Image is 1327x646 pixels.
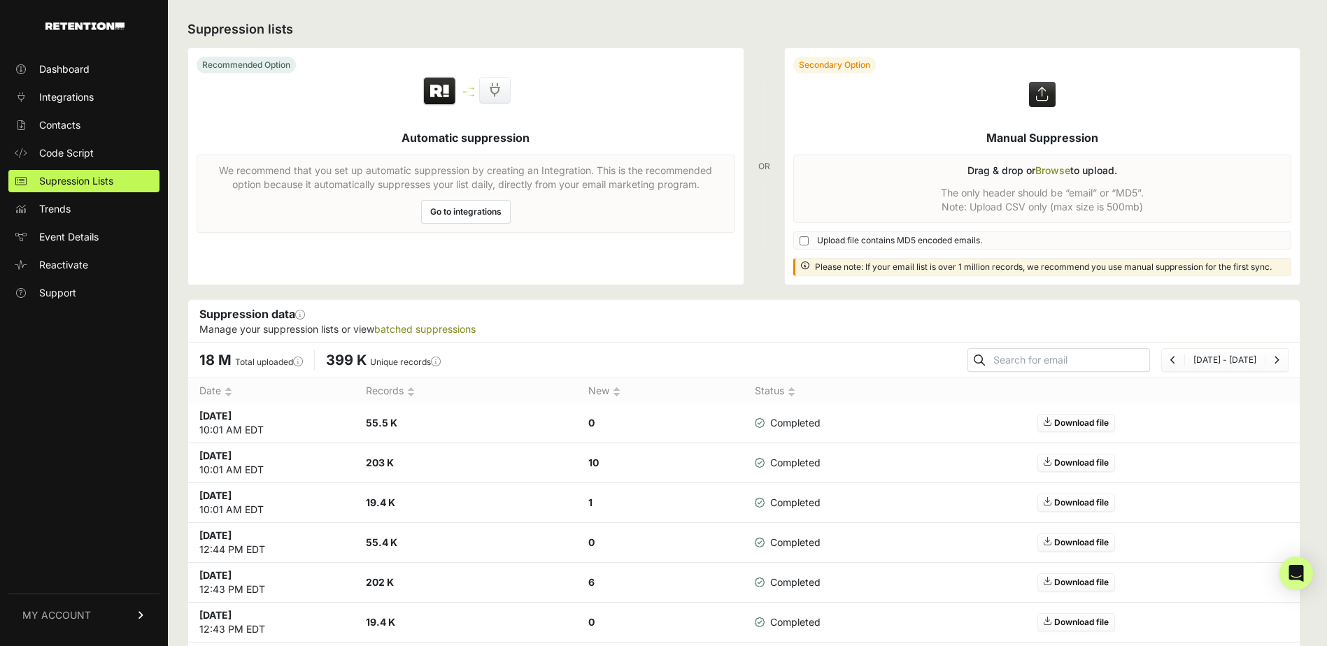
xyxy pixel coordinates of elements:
span: Completed [755,615,821,629]
a: Supression Lists [8,170,159,192]
p: Manage your suppression lists or view [199,322,1289,336]
h5: Automatic suppression [402,129,530,146]
span: Completed [755,575,821,589]
a: Reactivate [8,254,159,276]
th: Records [355,378,577,404]
h2: Suppression lists [187,20,1300,39]
img: integration [463,94,474,96]
span: Completed [755,416,821,430]
a: Trends [8,198,159,220]
a: MY ACCOUNT [8,594,159,636]
a: Go to integrations [421,200,511,224]
strong: [DATE] [199,410,232,422]
strong: 0 [588,536,595,548]
div: OR [758,48,770,285]
span: MY ACCOUNT [22,608,91,622]
span: Support [39,286,76,300]
span: Event Details [39,230,99,244]
strong: 19.4 K [366,616,395,628]
span: Reactivate [39,258,88,272]
strong: 203 K [366,457,394,468]
strong: 0 [588,616,595,628]
span: 399 K [326,352,367,368]
input: Upload file contains MD5 encoded emails. [800,236,809,245]
strong: 1 [588,496,592,508]
span: Completed [755,496,821,510]
a: Download file [1037,533,1115,552]
strong: 202 K [366,576,394,588]
a: batched suppressions [374,323,476,335]
a: Code Script [8,142,159,164]
span: Dashboard [39,62,90,76]
span: Trends [39,202,71,216]
li: [DATE] - [DATE] [1184,354,1265,366]
label: Unique records [370,357,441,367]
a: Next [1274,354,1279,365]
span: Contacts [39,118,80,132]
td: 10:01 AM EDT [188,483,355,523]
a: Download file [1037,573,1115,591]
span: Completed [755,536,821,550]
a: Contacts [8,114,159,136]
img: no_sort-eaf950dc5ab64cae54d48a5578032e96f70b2ecb7d747501f34c8f2db400fb66.gif [225,387,232,397]
p: We recommend that you set up automatic suppression by creating an Integration. This is the recomm... [206,164,726,192]
strong: 10 [588,457,599,468]
strong: 55.5 K [366,417,397,429]
td: 10:01 AM EDT [188,443,355,483]
strong: [DATE] [199,529,232,541]
a: Previous [1170,354,1176,365]
img: no_sort-eaf950dc5ab64cae54d48a5578032e96f70b2ecb7d747501f34c8f2db400fb66.gif [613,387,620,397]
nav: Page navigation [1161,348,1289,372]
div: Suppression data [188,300,1300,342]
th: Date [188,378,355,404]
strong: 6 [588,576,595,588]
strong: 19.4 K [366,496,395,508]
span: Upload file contains MD5 encoded emails. [817,235,982,246]
img: Retention [422,76,457,107]
strong: 0 [588,417,595,429]
td: 12:44 PM EDT [188,523,355,563]
span: Code Script [39,146,94,160]
div: Recommended Option [197,57,296,73]
a: Support [8,282,159,304]
span: Integrations [39,90,94,104]
td: 12:43 PM EDT [188,563,355,603]
div: Open Intercom Messenger [1279,557,1313,590]
img: no_sort-eaf950dc5ab64cae54d48a5578032e96f70b2ecb7d747501f34c8f2db400fb66.gif [788,387,795,397]
a: Integrations [8,86,159,108]
img: integration [463,87,474,89]
strong: [DATE] [199,489,232,501]
td: 12:43 PM EDT [188,603,355,643]
input: Search for email [991,350,1149,370]
strong: [DATE] [199,569,232,581]
strong: 55.4 K [366,536,397,548]
a: Event Details [8,226,159,248]
a: Download file [1037,414,1115,432]
strong: [DATE] [199,609,232,621]
img: no_sort-eaf950dc5ab64cae54d48a5578032e96f70b2ecb7d747501f34c8f2db400fb66.gif [407,387,415,397]
th: New [577,378,744,404]
th: Status [744,378,855,404]
span: 18 M [199,352,232,368]
a: Download file [1037,613,1115,631]
label: Total uploaded [235,357,303,367]
strong: [DATE] [199,450,232,461]
a: Download file [1037,494,1115,512]
span: Supression Lists [39,174,113,188]
a: Dashboard [8,58,159,80]
td: 10:01 AM EDT [188,403,355,443]
img: Retention.com [45,22,125,30]
img: integration [463,91,474,93]
span: Completed [755,456,821,470]
a: Download file [1037,454,1115,472]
